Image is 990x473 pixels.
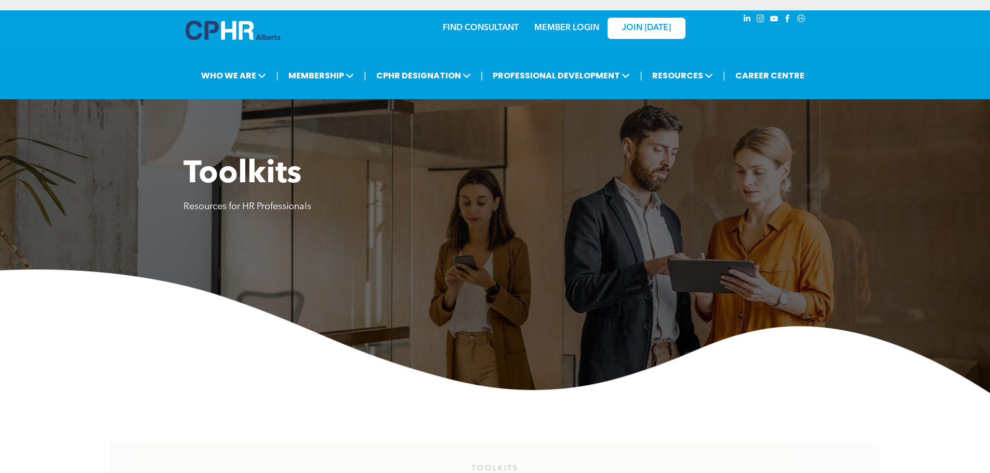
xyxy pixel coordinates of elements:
a: MEMBER LOGIN [534,24,599,32]
a: FIND CONSULTANT [443,24,519,32]
a: instagram [755,13,767,27]
span: JOIN [DATE] [622,23,671,33]
li: | [723,65,725,86]
span: CPHR DESIGNATION [373,66,474,85]
span: MEMBERSHIP [285,66,357,85]
a: facebook [782,13,794,27]
span: Resources for HR Professionals [183,202,311,211]
a: Social network [796,13,807,27]
img: A blue and white logo for cp alberta [186,21,280,40]
span: RESOURCES [649,66,716,85]
span: PROFESSIONAL DEVELOPMENT [490,66,633,85]
span: TOOLKITS [471,465,519,472]
a: youtube [769,13,780,27]
li: | [640,65,642,86]
span: Toolkits [183,159,301,190]
a: linkedin [742,13,753,27]
li: | [364,65,366,86]
a: JOIN [DATE] [608,18,685,39]
li: | [276,65,279,86]
li: | [481,65,483,86]
a: CAREER CENTRE [732,66,808,85]
span: WHO WE ARE [198,66,269,85]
